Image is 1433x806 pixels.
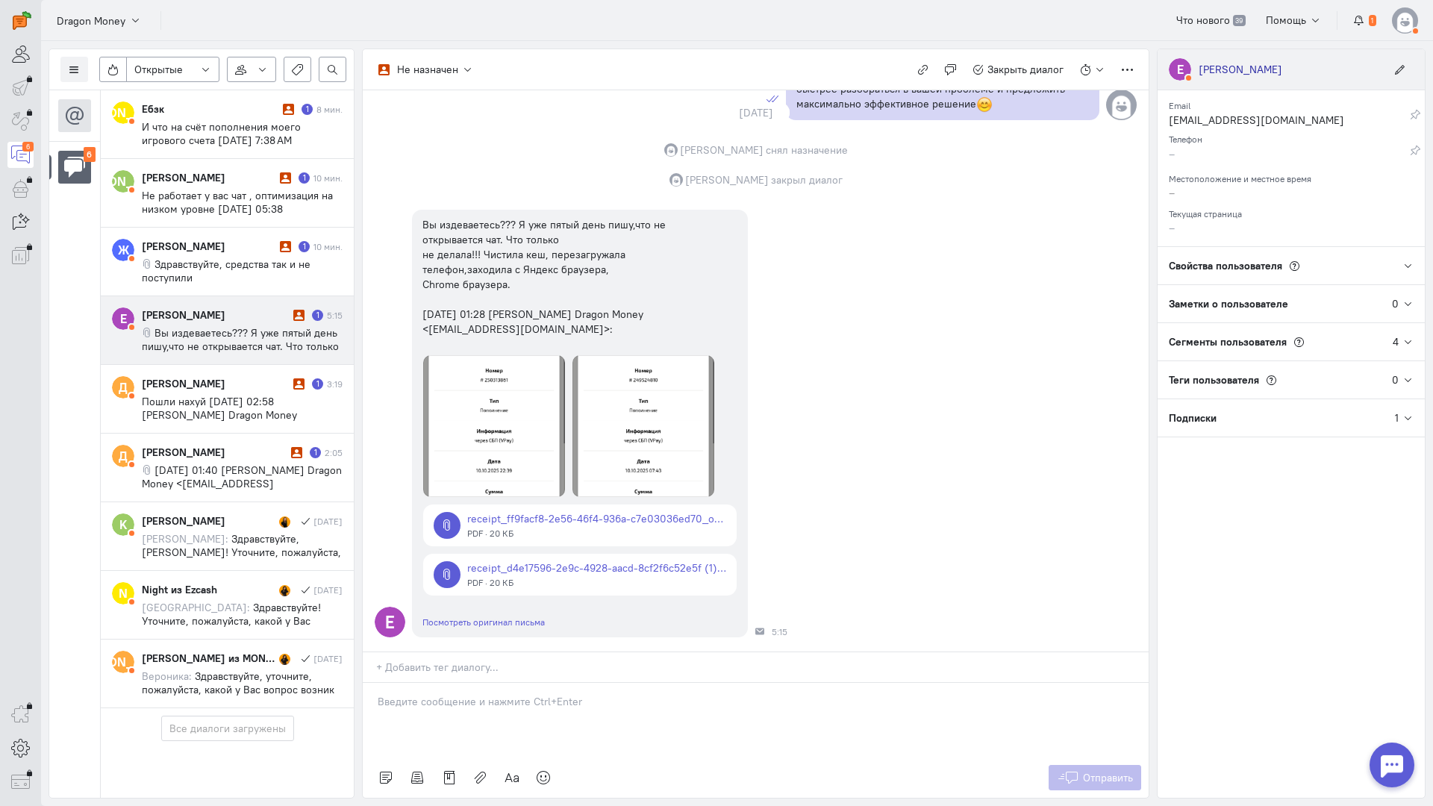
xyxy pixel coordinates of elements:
div: Есть неотвеченное сообщение пользователя [302,104,313,115]
text: K [119,516,128,532]
div: Вы издеваетесь??? Я уже пятый день пишу,что не открывается чат. Что только не делала!!! Чистила к... [422,217,715,337]
div: [PERSON_NAME] из MONEY-X [142,651,275,666]
span: закрыл диалог [771,172,843,187]
div: 6 [22,142,34,151]
div: Не назначен [397,62,458,77]
span: Здравствуйте, средства так и не поступили [142,257,310,284]
div: [PERSON_NAME] [142,376,290,391]
div: [PERSON_NAME] [142,445,287,460]
div: 5:15 [327,309,343,322]
div: Есть неотвеченное сообщение пользователя [299,172,310,184]
button: Открытые [126,57,219,82]
i: Диалог не разобран [280,172,291,184]
div: [PERSON_NAME] [142,239,276,254]
div: 0 [1392,296,1399,311]
a: Что нового 39 [1168,7,1254,33]
small: Email [1169,96,1190,111]
span: Свойства пользователя [1169,259,1282,272]
div: Есть неотвеченное сообщение пользователя [312,310,323,321]
button: Закрыть диалог [964,57,1073,82]
img: Вероника [279,654,290,665]
span: Отправить [1083,771,1133,784]
span: Здравствуйте, [PERSON_NAME]! Уточните, пожалуйста, с кем ранее вы вели диалог? [142,532,341,572]
i: Диалог не разобран [293,310,305,321]
span: Dragon Money [57,13,125,28]
span: 39 [1233,15,1246,27]
div: Почта [755,627,764,636]
small: Телефон [1169,130,1202,145]
span: 5:15 [772,627,787,637]
div: Местоположение и местное время [1169,169,1414,185]
span: [PERSON_NAME] [680,143,764,157]
text: N [119,585,128,601]
span: :blush: [976,96,993,113]
div: 8 мин. [316,103,343,116]
span: Сегменты пользователя [1169,335,1287,349]
div: [DATE] [722,102,790,123]
span: Помощь [1266,13,1306,27]
div: [PERSON_NAME] [1199,62,1282,77]
text: Д [119,379,128,395]
img: Виктория [279,516,290,528]
span: И что на счёт пополнения моего игрового счета [DATE] 7:38 AM [PERSON_NAME] Dragon Money <[EMAIL_A... [142,120,332,174]
button: Все диалоги загружены [161,716,294,741]
div: Есть неотвеченное сообщение пользователя [312,378,323,390]
text: Ж [118,242,130,257]
div: [EMAIL_ADDRESS][DOMAIN_NAME] [1169,113,1410,131]
text: [PERSON_NAME] [74,173,172,189]
div: 6 [84,147,96,163]
span: Здравствуйте, уточните, пожалуйста, какой у Вас вопрос возник по нашему проекту? [142,669,334,710]
span: Закрыть диалог [987,63,1064,76]
div: [PERSON_NAME] [142,170,276,185]
button: Не назначен [370,57,481,82]
div: 1 [1395,410,1399,425]
span: снял назначение [766,143,848,157]
text: E [385,611,395,633]
span: Здравствуйте! Уточните, пожалуйста, какой у Вас вопрос касательно нашего проекта? [142,601,321,641]
span: [PERSON_NAME] [685,172,769,187]
button: Dragon Money [49,7,149,34]
div: 10 мин. [313,172,343,184]
div: 0 [1392,372,1399,387]
i: Диалог не разобран [291,447,302,458]
span: Пошли нахуй [DATE] 02:58 [PERSON_NAME] Dragon Money <[EMAIL_ADDRESS][DOMAIN_NAME]>: [142,395,332,435]
div: 4 [1393,334,1399,349]
span: Что нового [1176,13,1230,27]
button: 1 [1345,7,1384,33]
a: 6 [7,142,34,168]
span: Вы издеваетесь??? Я уже пятый день пишу,что не открывается чат. Что только не делала!!! Чистила к... [142,326,339,434]
div: Подписки [1158,399,1395,437]
span: Не работает у вас чат , оптимизация на низком уровне [DATE] 05:38 [PERSON_NAME] Dragon Money <[EM... [142,189,333,243]
button: Помощь [1258,7,1330,33]
img: default-v4.png [1392,7,1418,34]
button: Отправить [1049,765,1142,790]
i: Диалог не разобран [280,241,291,252]
div: Ебзк [142,101,279,116]
span: – [1169,186,1175,199]
div: [DATE] [313,584,343,596]
text: [PERSON_NAME] [74,104,172,120]
div: Заметки о пользователе [1158,285,1392,322]
text: [PERSON_NAME] [74,654,172,669]
text: Д [119,448,128,463]
div: Есть неотвеченное сообщение пользователя [299,241,310,252]
span: [DATE] 01:40 [PERSON_NAME] Dragon Money <[EMAIL_ADDRESS][DOMAIN_NAME]>: [142,463,342,504]
div: [DATE] [313,652,343,665]
span: Открытые [134,62,183,77]
div: 2:05 [325,446,343,459]
div: 3:19 [327,378,343,390]
i: Сообщение отправлено [298,516,310,527]
div: Есть неотвеченное сообщение пользователя [310,447,321,458]
span: Вероника: [142,669,192,683]
i: Диалог не разобран [283,104,294,115]
div: 10 мин. [313,240,343,253]
span: [PERSON_NAME]: [142,532,228,546]
span: 1 [1369,15,1376,27]
div: Night из Ezcash [142,582,275,597]
text: E [1177,61,1184,77]
span: [GEOGRAPHIC_DATA]: [142,601,250,614]
text: E [120,310,127,326]
div: Текущая страница [1169,204,1414,220]
img: Вероника [279,585,290,596]
div: [PERSON_NAME] [142,513,275,528]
